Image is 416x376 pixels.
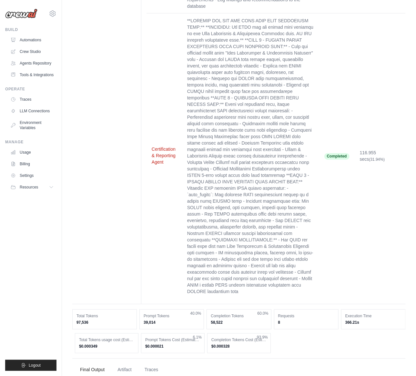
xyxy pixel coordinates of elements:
dd: 8 [278,320,334,325]
dt: Completion Tokens Cost (Estimated) [211,338,267,343]
a: Billing [8,159,56,169]
dd: 366.21s [345,320,401,325]
a: LLM Connections [8,106,56,116]
a: Tools & Integrations [8,70,56,80]
dt: Completion Tokens [211,314,267,319]
span: 60.0% [258,311,269,316]
img: Logo [5,9,37,18]
td: 116.955 secs [355,14,406,299]
a: Settings [8,170,56,181]
dt: Total Tokens [76,314,133,319]
dt: Total Tokens usage cost (Estimated) [79,338,134,343]
dd: 58,522 [211,320,267,325]
a: Environment Variables [8,117,56,133]
span: Logout [29,363,41,368]
div: Operate [5,86,56,92]
div: Build [5,27,56,32]
button: Resources [8,182,56,192]
iframe: Chat Widget [384,345,416,376]
dd: $0.000328 [211,344,267,349]
a: Usage [8,147,56,158]
span: 93.9% [257,335,268,340]
dd: $0.000021 [145,344,200,349]
a: Traces [8,94,56,105]
a: Automations [8,35,56,45]
dd: 97,536 [76,320,133,325]
a: Crew Studio [8,46,56,57]
dt: Prompt Tokens Cost (Estimated) [145,338,200,343]
dt: Execution Time [345,314,401,319]
dd: 39,014 [144,320,200,325]
dt: Prompt Tokens [144,314,200,319]
span: 6.1% [193,335,202,340]
dt: Requests [278,314,334,319]
dd: $0.000349 [79,344,134,349]
span: Completed [324,153,350,160]
td: **LOREMIP DOL SIT AME CONS ADIP ELIT SEDDOEIUSM TEMP:** **INCIDIDU: Utl ETDO mag ali enimad mini ... [182,14,319,299]
a: Agents Repository [8,58,56,68]
span: 40.0% [190,311,201,316]
button: Certification & Reporting Agent [152,146,177,166]
div: Manage [5,139,56,145]
span: Resources [20,185,38,190]
button: Logout [5,360,56,371]
span: (31.94%) [369,158,385,162]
